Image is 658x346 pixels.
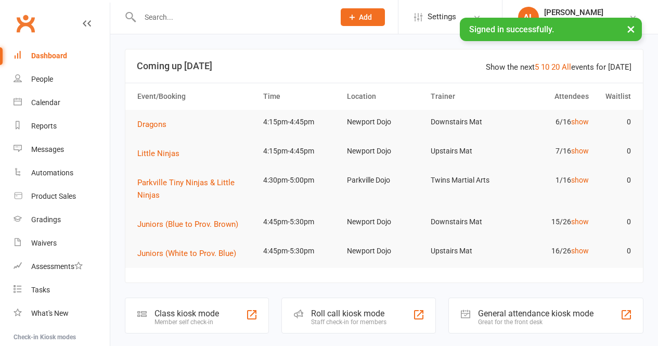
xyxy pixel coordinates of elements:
[137,118,174,131] button: Dragons
[478,318,594,326] div: Great for the front desk
[342,83,426,110] th: Location
[342,210,426,234] td: Newport Dojo
[14,208,110,232] a: Gradings
[14,302,110,325] a: What's New
[594,210,636,234] td: 0
[571,247,589,255] a: show
[133,83,259,110] th: Event/Booking
[594,139,636,163] td: 0
[14,138,110,161] a: Messages
[469,24,554,34] span: Signed in successfully.
[551,62,560,72] a: 20
[426,139,510,163] td: Upstairs Mat
[137,147,187,160] button: Little Ninjas
[510,83,594,110] th: Attendees
[426,210,510,234] td: Downstairs Mat
[137,61,631,71] h3: Coming up [DATE]
[259,168,342,193] td: 4:30pm-5:00pm
[31,286,50,294] div: Tasks
[518,7,539,28] div: AL
[31,309,69,317] div: What's New
[137,176,254,201] button: Parkville Tiny Ninjas & Little Ninjas
[14,255,110,278] a: Assessments
[426,239,510,263] td: Upstairs Mat
[571,176,589,184] a: show
[510,110,594,134] td: 6/16
[12,10,38,36] a: Clubworx
[14,161,110,185] a: Automations
[571,147,589,155] a: show
[14,232,110,255] a: Waivers
[622,18,640,40] button: ×
[571,217,589,226] a: show
[544,8,603,17] div: [PERSON_NAME]
[137,120,166,129] span: Dragons
[31,192,76,200] div: Product Sales
[137,10,328,24] input: Search...
[259,83,342,110] th: Time
[311,318,386,326] div: Staff check-in for members
[31,98,60,107] div: Calendar
[137,247,243,260] button: Juniors (White to Prov. Blue)
[478,309,594,318] div: General attendance kiosk mode
[486,61,631,73] div: Show the next events for [DATE]
[31,215,61,224] div: Gradings
[259,139,342,163] td: 4:15pm-4:45pm
[137,218,246,230] button: Juniors (Blue to Prov. Brown)
[594,110,636,134] td: 0
[342,239,426,263] td: Newport Dojo
[510,210,594,234] td: 15/26
[31,122,57,130] div: Reports
[31,239,57,247] div: Waivers
[31,145,64,153] div: Messages
[426,83,510,110] th: Trainer
[535,62,539,72] a: 5
[31,262,83,271] div: Assessments
[428,5,456,29] span: Settings
[426,168,510,193] td: Twins Martial Arts
[14,278,110,302] a: Tasks
[594,83,636,110] th: Waitlist
[562,62,571,72] a: All
[342,139,426,163] td: Newport Dojo
[137,178,235,200] span: Parkville Tiny Ninjas & Little Ninjas
[510,239,594,263] td: 16/26
[14,44,110,68] a: Dashboard
[510,168,594,193] td: 1/16
[342,168,426,193] td: Parkville Dojo
[259,210,342,234] td: 4:45pm-5:30pm
[14,68,110,91] a: People
[31,75,53,83] div: People
[594,168,636,193] td: 0
[137,220,238,229] span: Juniors (Blue to Prov. Brown)
[541,62,549,72] a: 10
[137,249,236,258] span: Juniors (White to Prov. Blue)
[311,309,386,318] div: Roll call kiosk mode
[359,13,372,21] span: Add
[137,149,179,158] span: Little Ninjas
[342,110,426,134] td: Newport Dojo
[426,110,510,134] td: Downstairs Mat
[259,110,342,134] td: 4:15pm-4:45pm
[14,91,110,114] a: Calendar
[14,114,110,138] a: Reports
[544,17,603,27] div: Twins Martial Arts
[594,239,636,263] td: 0
[259,239,342,263] td: 4:45pm-5:30pm
[14,185,110,208] a: Product Sales
[571,118,589,126] a: show
[154,318,219,326] div: Member self check-in
[510,139,594,163] td: 7/16
[341,8,385,26] button: Add
[154,309,219,318] div: Class kiosk mode
[31,52,67,60] div: Dashboard
[31,169,73,177] div: Automations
